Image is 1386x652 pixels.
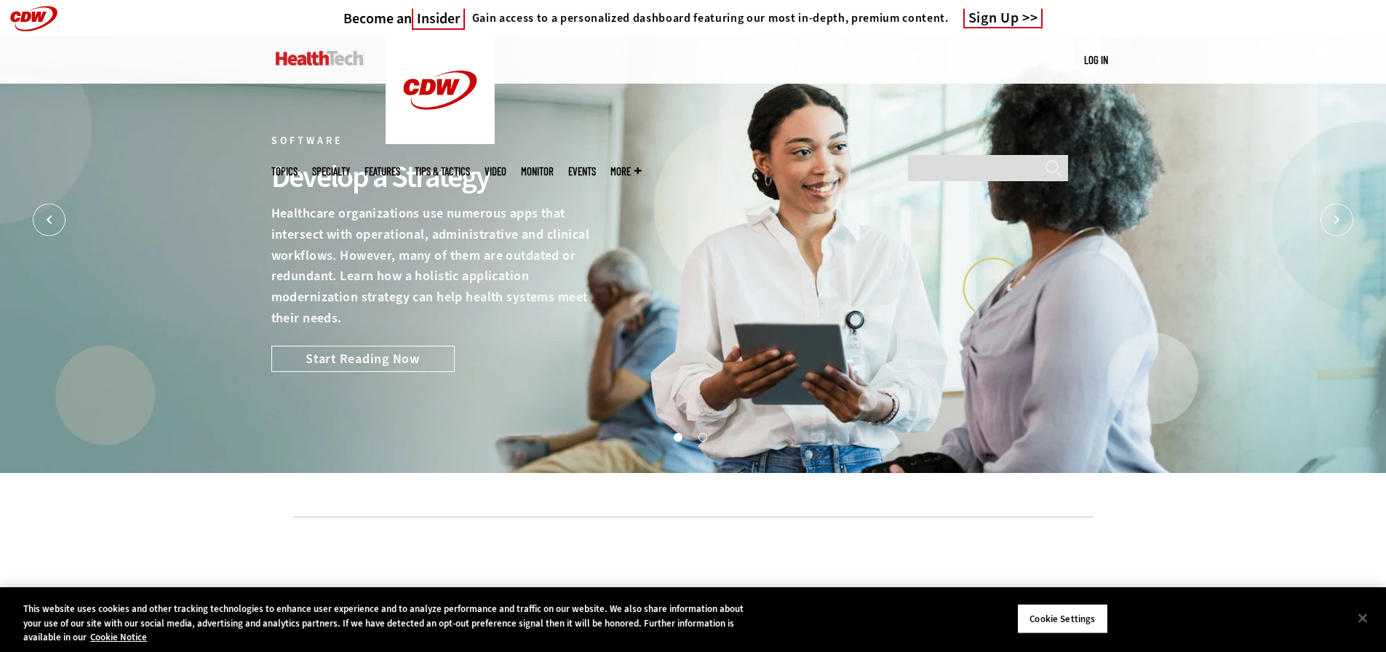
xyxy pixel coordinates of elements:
[386,36,495,144] img: Home
[521,166,554,177] a: MonITor
[271,346,455,372] a: Start Reading Now
[312,166,350,177] span: Specialty
[1321,204,1353,236] button: Next
[610,166,641,177] span: More
[1084,53,1108,66] a: Log in
[343,9,465,28] a: Become anInsider
[271,203,609,329] p: Healthcare organizations use numerous apps that intersect with operational, administrative and cl...
[23,602,762,645] div: This website uses cookies and other tracking technologies to enhance user experience and to analy...
[485,166,506,177] a: Video
[472,11,949,25] h4: Gain access to a personalized dashboard featuring our most in-depth, premium content.
[271,157,609,196] div: Develop a Strategy
[429,539,958,605] iframe: advertisement
[33,204,65,236] button: Prev
[674,433,681,440] button: 1 of 2
[415,166,470,177] a: Tips & Tactics
[465,11,949,25] a: Gain access to a personalized dashboard featuring our most in-depth, premium content.
[698,433,706,440] button: 2 of 2
[412,9,465,30] span: Insider
[365,166,400,177] a: Features
[271,166,298,177] span: Topics
[963,9,1043,28] a: Sign Up
[276,51,364,65] img: Home
[1347,602,1379,634] button: Close
[568,166,596,177] a: Events
[1017,603,1108,634] button: Cookie Settings
[343,9,465,28] h3: Become an
[90,631,147,643] a: More information about your privacy
[386,132,495,148] a: CDW
[1084,52,1108,68] div: User menu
